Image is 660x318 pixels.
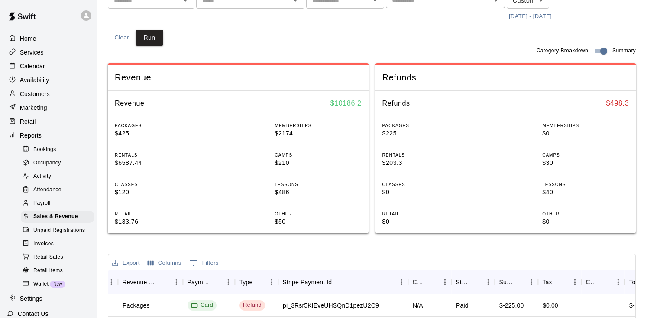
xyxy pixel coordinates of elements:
[33,267,63,275] span: Retail Items
[21,264,97,277] a: Retail Items
[21,197,94,209] div: Payroll
[158,276,170,288] button: Sort
[265,276,278,289] button: Menu
[50,282,65,286] span: New
[105,276,118,289] button: Menu
[31,270,118,294] div: Name
[542,211,629,217] p: OTHER
[122,270,158,294] div: Revenue Category
[552,276,564,288] button: Sort
[542,181,629,188] p: LESSONS
[20,90,50,98] p: Customers
[413,301,423,310] div: N/A
[118,270,183,294] div: Revenue Category
[21,238,94,250] div: Invoices
[21,210,97,224] a: Sales & Revenue
[395,276,408,289] button: Menu
[191,301,213,309] div: Card
[21,251,97,264] a: Retail Sales
[33,199,50,208] span: Payroll
[21,265,94,277] div: Retail Items
[581,270,624,294] div: Custom Fee
[612,47,636,55] span: Summary
[525,276,538,289] button: Menu
[115,122,201,129] p: PACKAGES
[507,10,554,23] button: [DATE] - [DATE]
[33,226,85,235] span: Unpaid Registrations
[542,152,629,158] p: CAMPS
[21,211,94,223] div: Sales & Revenue
[412,270,426,294] div: Coupon
[278,270,408,294] div: Stripe Payment Id
[115,72,362,84] span: Revenue
[33,159,61,167] span: Occupancy
[7,129,91,142] a: Reports
[7,115,91,128] a: Retail
[542,129,629,138] p: $0
[382,188,469,197] p: $0
[21,144,94,156] div: Bookings
[21,278,94,290] div: WalletNew
[123,301,150,310] div: Packages
[20,76,49,84] p: Availability
[222,276,235,289] button: Menu
[7,74,91,87] a: Availability
[382,181,469,188] p: CLASSES
[21,277,97,291] a: WalletNew
[629,301,654,310] div: $-225.00
[20,48,44,57] p: Services
[136,30,163,46] button: Run
[275,181,362,188] p: LESSONS
[382,158,469,167] p: $203.3
[20,117,36,126] p: Retail
[537,47,588,55] span: Category Breakdown
[33,212,78,221] span: Sales & Revenue
[170,276,183,289] button: Menu
[382,122,469,129] p: PACKAGES
[115,217,201,226] p: $133.76
[275,129,362,138] p: $2174
[33,240,54,248] span: Invoices
[382,98,410,109] h6: Refunds
[187,256,221,270] button: Show filters
[33,172,51,181] span: Activity
[21,197,97,210] a: Payroll
[499,270,513,294] div: Subtotal
[243,301,262,309] div: Refund
[542,188,629,197] p: $40
[599,276,611,288] button: Sort
[20,62,45,71] p: Calendar
[20,294,42,303] p: Settings
[33,253,63,262] span: Retail Sales
[456,270,469,294] div: Status
[20,34,36,43] p: Home
[252,276,265,288] button: Sort
[33,186,61,194] span: Attendance
[239,270,252,294] div: Type
[20,131,42,140] p: Reports
[7,87,91,100] a: Customers
[438,276,451,289] button: Menu
[33,280,49,289] span: Wallet
[275,158,362,167] p: $210
[183,270,235,294] div: Payment Method
[115,129,201,138] p: $425
[21,184,94,196] div: Attendance
[7,46,91,59] a: Services
[7,32,91,45] div: Home
[115,98,145,109] h6: Revenue
[21,170,97,183] a: Activity
[568,276,581,289] button: Menu
[382,72,629,84] span: Refunds
[7,292,91,305] div: Settings
[469,276,482,288] button: Sort
[115,188,201,197] p: $120
[332,276,344,288] button: Sort
[187,270,210,294] div: Payment Method
[275,122,362,129] p: MEMBERSHIPS
[611,276,624,289] button: Menu
[115,211,201,217] p: RETAIL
